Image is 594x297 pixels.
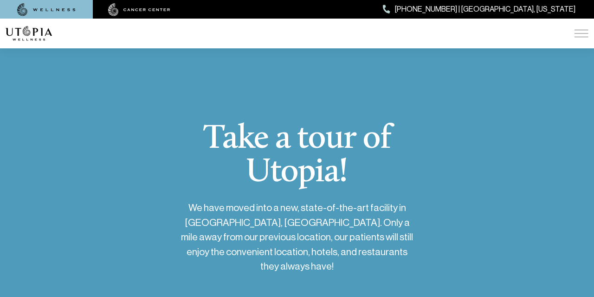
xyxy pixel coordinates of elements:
[181,201,413,274] p: We have moved into a new, state-of-the-art facility in [GEOGRAPHIC_DATA], [GEOGRAPHIC_DATA]. Only...
[575,30,588,37] img: icon-hamburger
[17,3,76,16] img: wellness
[395,3,575,15] span: [PHONE_NUMBER] | [GEOGRAPHIC_DATA], [US_STATE]
[383,3,575,15] a: [PHONE_NUMBER] | [GEOGRAPHIC_DATA], [US_STATE]
[6,26,52,41] img: logo
[160,99,434,190] h1: Take a tour of Utopia!
[108,3,170,16] img: cancer center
